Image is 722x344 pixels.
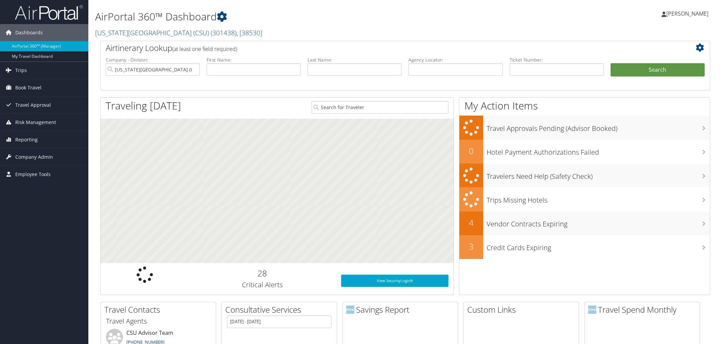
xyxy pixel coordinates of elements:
h2: Consultative Services [225,304,337,315]
label: First Name: [207,56,301,63]
h1: Traveling [DATE] [106,99,181,113]
h1: AirPortal 360™ Dashboard [95,10,509,24]
span: Company Admin [15,149,53,166]
h3: Travelers Need Help (Safety Check) [487,168,710,181]
span: Reporting [15,131,38,148]
span: [PERSON_NAME] [666,10,708,17]
h2: Savings Report [346,304,458,315]
label: Ticket Number: [510,56,604,63]
h3: Credit Cards Expiring [487,240,710,253]
h2: 4 [459,217,483,228]
input: Search for Traveler [312,101,448,114]
h3: Travel Agents [106,316,211,326]
h2: Travel Spend Monthly [588,304,700,315]
h2: Airtinerary Lookup [106,42,654,54]
a: Trips Missing Hotels [459,187,710,211]
span: Dashboards [15,24,43,41]
span: Book Travel [15,79,41,96]
span: Trips [15,62,27,79]
a: 0Hotel Payment Authorizations Failed [459,140,710,164]
span: ( 301438 ) [211,28,236,37]
img: domo-logo.png [346,306,354,314]
a: 4Vendor Contracts Expiring [459,211,710,235]
h1: My Action Items [459,99,710,113]
h2: Travel Contacts [104,304,216,315]
h3: Critical Alerts [194,280,331,290]
h2: 28 [194,268,331,279]
h3: Trips Missing Hotels [487,192,710,205]
h3: Hotel Payment Authorizations Failed [487,144,710,157]
a: [PERSON_NAME] [662,3,715,24]
button: Search [611,63,705,77]
a: Travelers Need Help (Safety Check) [459,164,710,188]
span: Travel Approval [15,97,51,114]
img: airportal-logo.png [15,4,83,20]
label: Last Name: [307,56,402,63]
a: View SecurityLogic® [341,275,448,287]
label: Company - Division: [106,56,200,63]
span: Employee Tools [15,166,51,183]
h2: 0 [459,145,483,157]
span: (at least one field required) [172,45,237,53]
a: [US_STATE][GEOGRAPHIC_DATA] (CSU) [95,28,262,37]
h3: Travel Approvals Pending (Advisor Booked) [487,120,710,133]
h3: Vendor Contracts Expiring [487,216,710,229]
span: Risk Management [15,114,56,131]
h2: 3 [459,241,483,252]
img: domo-logo.png [588,306,596,314]
label: Agency Locator: [408,56,503,63]
h2: Custom Links [467,304,579,315]
span: , [ 38530 ] [236,28,262,37]
a: Travel Approvals Pending (Advisor Booked) [459,116,710,140]
a: 3Credit Cards Expiring [459,235,710,259]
